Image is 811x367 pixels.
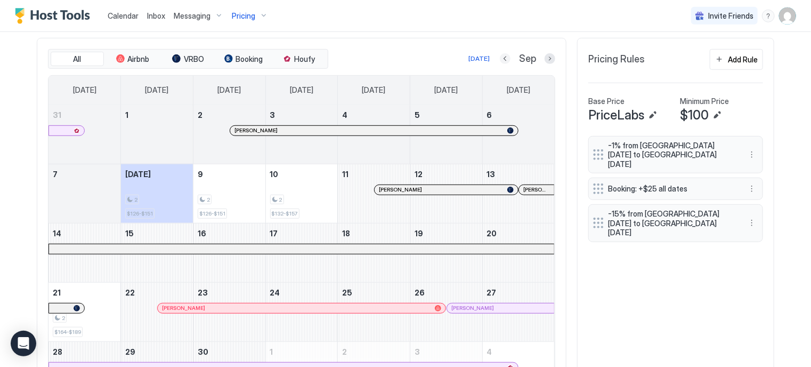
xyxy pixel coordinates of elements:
[467,52,491,65] button: [DATE]
[125,110,128,119] span: 1
[48,49,328,69] div: tab-group
[410,164,482,184] a: September 12, 2025
[53,170,58,179] span: 7
[342,110,347,119] span: 4
[48,105,120,125] a: August 31, 2025
[217,52,270,67] button: Booking
[193,224,265,243] a: September 16, 2025
[424,76,468,105] a: Friday
[410,282,483,341] td: September 26, 2025
[266,224,338,243] a: September 17, 2025
[523,186,550,193] span: [PERSON_NAME]
[199,210,225,217] span: $126-$151
[193,342,265,362] a: September 30, 2025
[121,164,193,223] td: September 8, 2025
[108,11,139,20] span: Calendar
[125,347,135,356] span: 29
[217,85,241,95] span: [DATE]
[147,10,165,21] a: Inbox
[53,110,61,119] span: 31
[134,196,137,203] span: 2
[338,282,410,341] td: September 25, 2025
[745,217,758,229] div: menu
[135,76,180,105] a: Monday
[728,54,758,65] div: Add Rule
[487,170,496,179] span: 13
[496,76,541,105] a: Saturday
[270,170,279,179] span: 10
[48,164,120,184] a: September 7, 2025
[74,54,82,64] span: All
[483,283,555,302] a: September 27, 2025
[410,105,483,164] td: September 5, 2025
[48,223,121,282] td: September 14, 2025
[588,53,645,66] span: Pricing Rules
[338,342,410,362] a: October 2, 2025
[198,110,202,119] span: 2
[11,331,36,356] div: Open Intercom Messenger
[125,170,151,179] span: [DATE]
[588,107,644,123] span: PriceLabs
[121,105,193,164] td: September 1, 2025
[434,85,458,95] span: [DATE]
[415,110,420,119] span: 5
[145,85,169,95] span: [DATE]
[270,347,273,356] span: 1
[198,347,208,356] span: 30
[342,229,350,238] span: 18
[415,347,420,356] span: 3
[279,76,324,105] a: Wednesday
[174,11,210,21] span: Messaging
[279,196,282,203] span: 2
[379,186,514,193] div: [PERSON_NAME]
[125,229,134,238] span: 15
[272,52,326,67] button: Houfy
[646,109,659,122] button: Edit
[410,283,482,302] a: September 26, 2025
[745,217,758,229] button: More options
[352,76,396,105] a: Thursday
[48,105,121,164] td: August 31, 2025
[265,105,338,164] td: September 3, 2025
[198,170,203,179] span: 9
[266,342,338,362] a: October 1, 2025
[53,288,61,297] span: 21
[487,347,492,356] span: 4
[128,54,150,64] span: Airbnb
[48,224,120,243] a: September 14, 2025
[234,127,514,134] div: [PERSON_NAME]
[62,315,65,322] span: 2
[193,105,265,164] td: September 2, 2025
[338,105,410,164] td: September 4, 2025
[362,85,386,95] span: [DATE]
[193,105,265,125] a: September 2, 2025
[193,282,265,341] td: September 23, 2025
[265,164,338,223] td: September 10, 2025
[290,85,313,95] span: [DATE]
[121,223,193,282] td: September 15, 2025
[487,288,497,297] span: 27
[121,224,193,243] a: September 15, 2025
[608,141,735,169] span: -1% from [GEOGRAPHIC_DATA][DATE] to [GEOGRAPHIC_DATA][DATE]
[482,282,555,341] td: September 27, 2025
[483,105,555,125] a: September 6, 2025
[121,105,193,125] a: September 1, 2025
[48,164,121,223] td: September 7, 2025
[487,110,492,119] span: 6
[468,54,490,63] div: [DATE]
[193,223,265,282] td: September 16, 2025
[232,11,255,21] span: Pricing
[48,342,120,362] a: September 28, 2025
[483,164,555,184] a: September 13, 2025
[451,305,494,312] span: [PERSON_NAME]
[415,170,423,179] span: 12
[162,305,205,312] span: [PERSON_NAME]
[48,282,121,341] td: September 21, 2025
[236,54,263,64] span: Booking
[338,224,410,243] a: September 18, 2025
[379,186,422,193] span: [PERSON_NAME]
[680,97,729,106] span: Minimum Price
[198,229,206,238] span: 16
[410,164,483,223] td: September 12, 2025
